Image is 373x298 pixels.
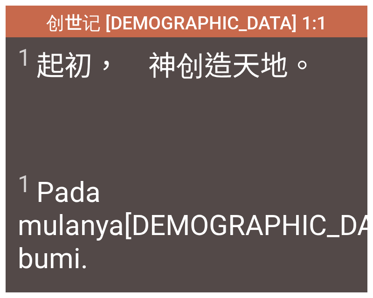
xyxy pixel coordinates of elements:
[176,49,316,83] wh430: 创造
[18,44,31,71] sup: 1
[18,171,31,198] sup: 1
[81,242,88,275] wh776: .
[46,8,327,36] span: 创世记 [DEMOGRAPHIC_DATA] 1:1
[288,49,316,83] wh776: 。
[232,49,316,83] wh1254: 天
[92,49,316,83] wh7225: ， 神
[18,43,317,85] span: 起初
[260,49,316,83] wh8064: 地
